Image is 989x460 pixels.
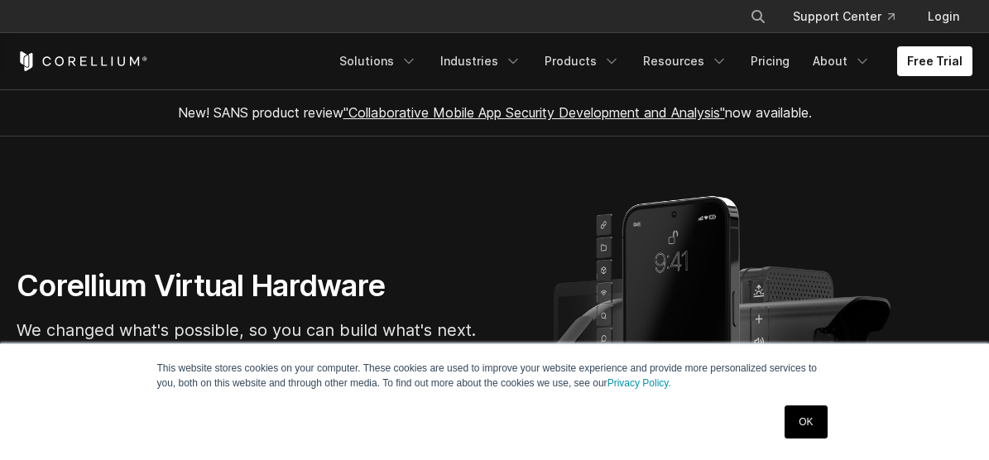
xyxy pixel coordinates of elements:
p: This website stores cookies on your computer. These cookies are used to improve your website expe... [157,361,833,391]
a: Resources [633,46,737,76]
a: Privacy Policy. [607,377,671,389]
a: OK [785,405,827,438]
a: Industries [430,46,531,76]
a: Free Trial [897,46,972,76]
h1: Corellium Virtual Hardware [17,267,513,304]
a: Login [915,2,972,31]
div: Navigation Menu [329,46,972,76]
p: We changed what's possible, so you can build what's next. Virtual devices for iOS, Android, and A... [17,318,513,392]
a: About [803,46,881,76]
button: Search [743,2,773,31]
a: Pricing [741,46,799,76]
div: Navigation Menu [730,2,972,31]
a: Corellium Home [17,51,148,71]
a: Solutions [329,46,427,76]
a: "Collaborative Mobile App Security Development and Analysis" [343,104,725,121]
span: New! SANS product review now available. [178,104,812,121]
a: Support Center [780,2,908,31]
a: Products [535,46,630,76]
